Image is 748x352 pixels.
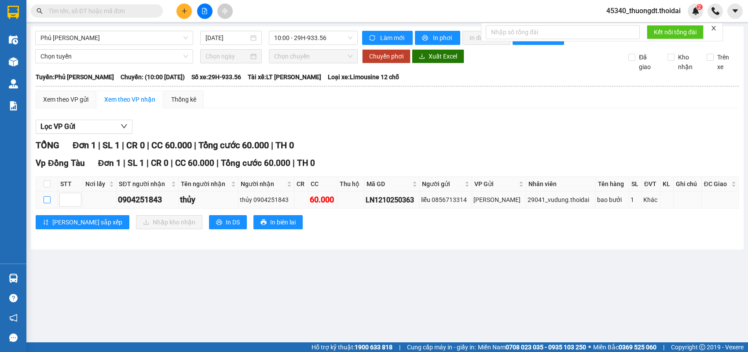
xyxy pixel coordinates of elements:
[635,52,661,72] span: Đã giao
[216,158,219,168] span: |
[205,33,249,43] input: 12/10/2025
[355,344,392,351] strong: 1900 633 818
[412,49,464,63] button: downloadXuất Excel
[692,7,700,15] img: icon-new-feature
[310,194,336,206] div: 60.000
[9,334,18,342] span: message
[40,121,75,132] span: Lọc VP Gửi
[171,95,196,104] div: Thống kê
[136,215,202,229] button: downloadNhập kho nhận
[123,158,125,168] span: |
[9,57,18,66] img: warehouse-icon
[364,191,420,209] td: LN1210250363
[181,179,230,189] span: Tên người nhận
[221,158,290,168] span: Tổng cước 60.000
[366,194,418,205] div: LN1210250363
[147,158,149,168] span: |
[674,177,702,191] th: Ghi chú
[297,158,315,168] span: TH 0
[597,195,627,205] div: bao bưởi
[8,7,79,36] strong: CÔNG TY TNHH DỊCH VỤ DU LỊCH THỜI ĐẠI
[126,140,145,150] span: CR 0
[48,6,152,16] input: Tìm tên, số ĐT hoặc mã đơn
[362,49,411,63] button: Chuyển phơi
[194,140,196,150] span: |
[36,158,85,168] span: Vp Đồng Tàu
[171,158,173,168] span: |
[85,179,107,189] span: Nơi lấy
[9,79,18,88] img: warehouse-icon
[98,140,100,150] span: |
[73,140,96,150] span: Đơn 1
[119,179,169,189] span: SĐT người nhận
[337,177,364,191] th: Thu hộ
[260,219,267,226] span: printer
[731,7,739,15] span: caret-down
[274,50,353,63] span: Chọn chuyến
[175,158,214,168] span: CC 60.000
[422,179,463,189] span: Người gửi
[419,53,425,60] span: download
[294,177,308,191] th: CR
[202,8,208,14] span: file-add
[9,101,18,110] img: solution-icon
[462,31,510,45] button: In đơn chọn
[312,342,392,352] span: Hỗ trợ kỹ thuật:
[36,120,132,134] button: Lọc VP Gửi
[422,35,429,42] span: printer
[240,195,293,205] div: thủy 0904251843
[474,179,517,189] span: VP Gửi
[198,140,269,150] span: Tổng cước 60.000
[593,342,656,352] span: Miền Bắc
[380,33,406,43] span: Làm mới
[415,31,460,45] button: printerIn phơi
[147,140,149,150] span: |
[328,72,399,82] span: Loại xe: Limousine 12 chỗ
[697,4,703,10] sup: 2
[253,215,303,229] button: printerIn biên lai
[367,179,411,189] span: Mã GD
[121,72,185,82] span: Chuyến: (10:00 [DATE])
[727,4,743,19] button: caret-down
[399,342,400,352] span: |
[275,140,294,150] span: TH 0
[675,52,700,72] span: Kho nhận
[369,35,377,42] span: sync
[122,140,124,150] span: |
[151,158,169,168] span: CR 0
[528,195,594,205] div: 29041_vudung.thoidai
[362,31,413,45] button: syncLàm mới
[241,179,285,189] span: Người nhận
[270,217,296,227] span: In biên lai
[619,344,656,351] strong: 0369 525 060
[117,191,178,209] td: 0904251843
[711,7,719,15] img: phone-icon
[209,215,247,229] button: printerIn DS
[596,177,629,191] th: Tên hàng
[36,73,114,81] b: Tuyến: Phủ [PERSON_NAME]
[36,140,59,150] span: TỔNG
[191,72,241,82] span: Số xe: 29H-933.56
[433,33,453,43] span: In phơi
[52,217,122,227] span: [PERSON_NAME] sắp xếp
[248,72,321,82] span: Tài xế: LT [PERSON_NAME]
[98,158,121,168] span: Đơn 1
[698,4,701,10] span: 2
[6,38,82,69] span: Chuyển phát nhanh: [GEOGRAPHIC_DATA] - [GEOGRAPHIC_DATA]
[36,215,129,229] button: sort-ascending[PERSON_NAME] sắp xếp
[663,342,664,352] span: |
[643,195,659,205] div: Khác
[226,217,240,227] span: In DS
[180,194,237,206] div: thủy
[274,31,353,44] span: 10:00 - 29H-933.56
[711,25,717,31] span: close
[472,191,526,209] td: Lý Nhân
[714,52,739,72] span: Trên xe
[104,95,155,104] div: Xem theo VP nhận
[421,195,471,205] div: liễu 0856713314
[647,25,704,39] button: Kết nối tổng đài
[704,179,730,189] span: ĐC Giao
[588,345,591,349] span: ⚪️
[9,314,18,322] span: notification
[699,344,705,350] span: copyright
